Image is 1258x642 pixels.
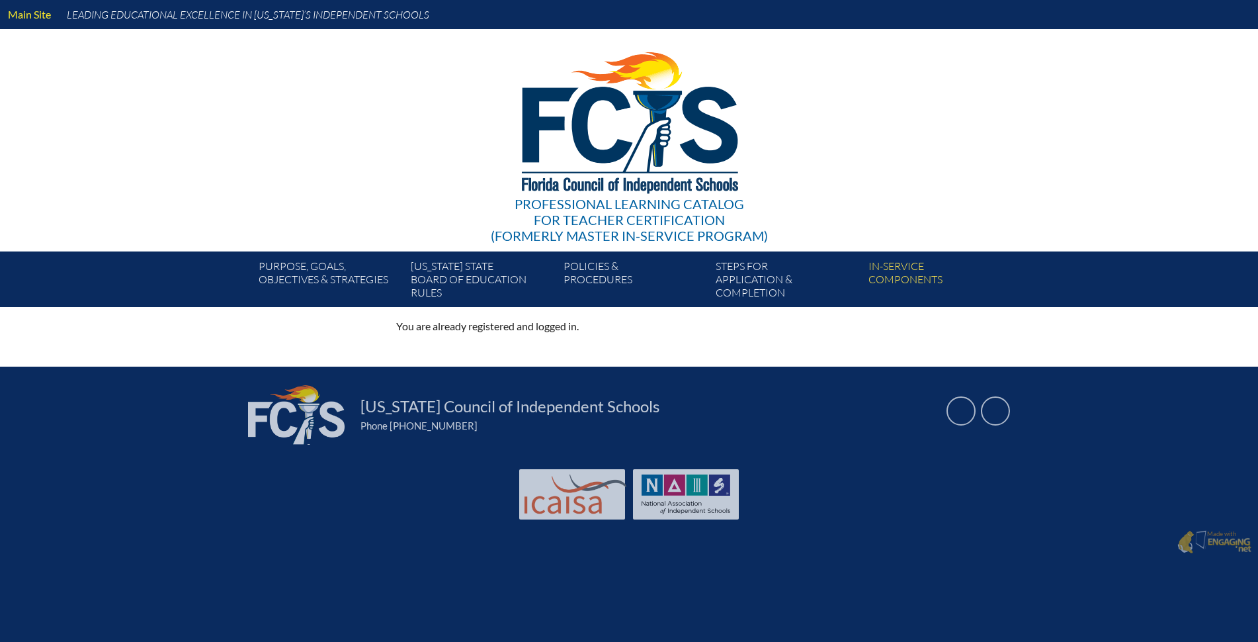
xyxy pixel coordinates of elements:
[710,257,862,307] a: Steps forapplication & completion
[1172,527,1257,558] a: Made with
[524,475,626,514] img: Int'l Council Advancing Independent School Accreditation logo
[863,257,1015,307] a: In-servicecomponents
[534,212,725,228] span: for Teacher Certification
[1207,530,1251,555] p: Made with
[493,29,766,210] img: FCISlogo221.eps
[558,257,710,307] a: Policies &Procedures
[1177,530,1194,554] img: Engaging - Bring it online
[248,385,345,445] img: FCIS_logo_white
[642,475,730,514] img: NAIS Logo
[491,196,768,244] div: Professional Learning Catalog (formerly Master In-service Program)
[355,396,665,417] a: [US_STATE] Council of Independent Schools
[1207,537,1251,553] img: Engaging - Bring it online
[485,26,773,246] a: Professional Learning Catalog for Teacher Certification(formerly Master In-service Program)
[360,420,931,432] div: Phone [PHONE_NUMBER]
[3,5,56,23] a: Main Site
[253,257,405,307] a: Purpose, goals,objectives & strategies
[396,318,862,335] p: You are already registered and logged in.
[1195,530,1209,549] img: Engaging - Bring it online
[405,257,558,307] a: [US_STATE] StateBoard of Education rules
